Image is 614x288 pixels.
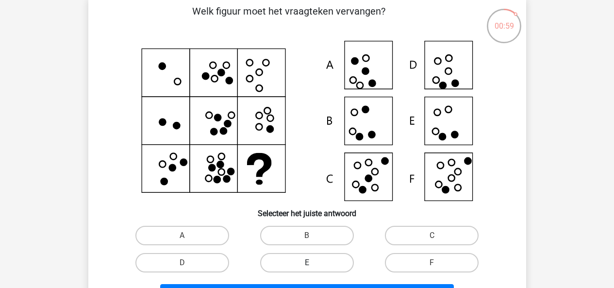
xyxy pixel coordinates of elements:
[135,226,229,245] label: A
[486,8,522,32] div: 00:59
[385,253,479,272] label: F
[260,226,354,245] label: B
[135,253,229,272] label: D
[104,201,511,218] h6: Selecteer het juiste antwoord
[385,226,479,245] label: C
[260,253,354,272] label: E
[104,4,474,33] p: Welk figuur moet het vraagteken vervangen?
